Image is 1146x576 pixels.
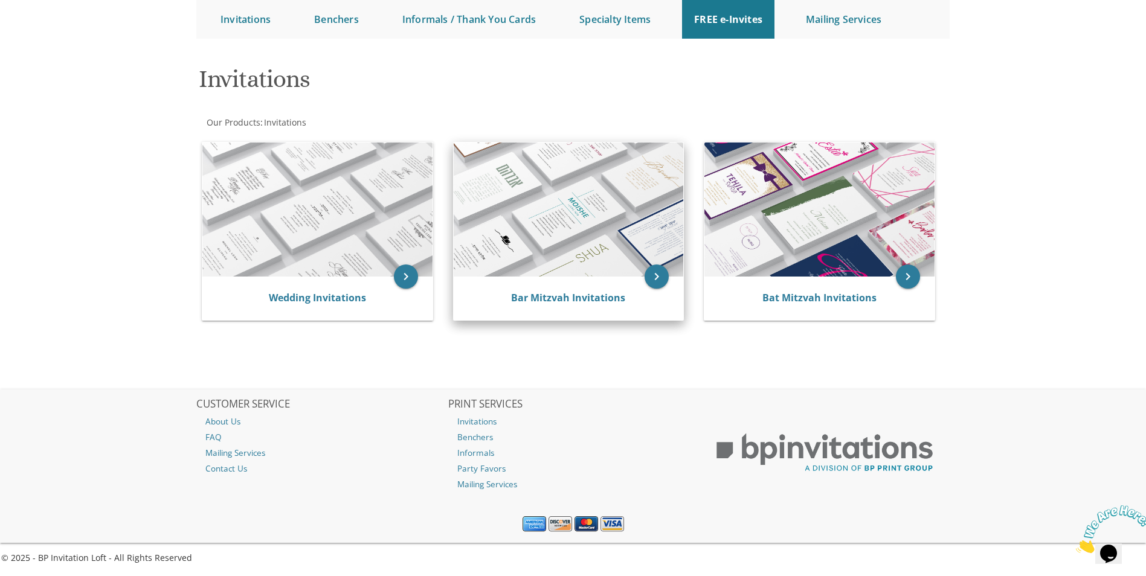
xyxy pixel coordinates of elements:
[600,516,624,532] img: Visa
[448,461,698,476] a: Party Favors
[394,264,418,289] a: keyboard_arrow_right
[196,398,446,411] h2: CUSTOMER SERVICE
[448,476,698,492] a: Mailing Services
[448,445,698,461] a: Informals
[263,117,306,128] a: Invitations
[704,142,935,277] img: Bat Mitzvah Invitations
[645,264,669,289] a: keyboard_arrow_right
[264,117,306,128] span: Invitations
[205,117,260,128] a: Our Products
[523,516,546,532] img: American Express
[448,414,698,429] a: Invitations
[199,66,692,101] h1: Invitations
[1071,501,1146,558] iframe: chat widget
[700,423,950,483] img: BP Print Group
[454,142,684,277] img: Bar Mitzvah Invitations
[5,5,80,53] img: Chat attention grabber
[269,291,366,304] a: Wedding Invitations
[196,117,573,129] div: :
[448,398,698,411] h2: PRINT SERVICES
[511,291,625,304] a: Bar Mitzvah Invitations
[196,414,446,429] a: About Us
[549,516,572,532] img: Discover
[896,264,920,289] a: keyboard_arrow_right
[196,445,446,461] a: Mailing Services
[762,291,877,304] a: Bat Mitzvah Invitations
[196,461,446,476] a: Contact Us
[202,142,433,277] img: Wedding Invitations
[196,429,446,445] a: FAQ
[575,516,598,532] img: MasterCard
[448,429,698,445] a: Benchers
